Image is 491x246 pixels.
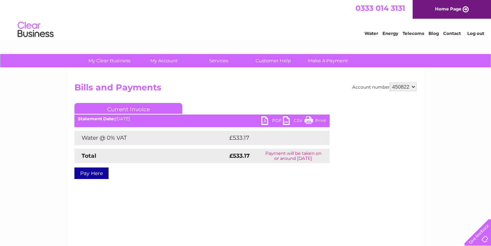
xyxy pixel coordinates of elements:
td: Payment will be taken on or around [DATE] [257,149,330,163]
a: Print [304,116,326,127]
a: Blog [428,31,439,36]
div: [DATE] [74,116,330,121]
td: Water @ 0% VAT [74,131,228,145]
a: PDF [261,116,283,127]
a: Contact [443,31,461,36]
a: CSV [283,116,304,127]
a: My Clear Business [80,54,139,67]
img: logo.png [17,19,54,41]
a: Customer Help [244,54,303,67]
a: My Account [134,54,194,67]
a: Current Invoice [74,103,182,114]
a: Log out [467,31,484,36]
td: £533.17 [228,131,316,145]
a: Make A Payment [298,54,358,67]
a: Telecoms [403,31,424,36]
a: Services [189,54,248,67]
strong: £533.17 [229,152,250,159]
a: Pay Here [74,167,109,179]
a: Energy [382,31,398,36]
div: Account number [352,82,417,91]
b: Statement Date: [78,116,115,121]
strong: Total [82,152,96,159]
a: 0333 014 3131 [355,4,405,13]
div: Clear Business is a trading name of Verastar Limited (registered in [GEOGRAPHIC_DATA] No. 3667643... [76,4,416,35]
h2: Bills and Payments [74,82,417,96]
a: Water [364,31,378,36]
